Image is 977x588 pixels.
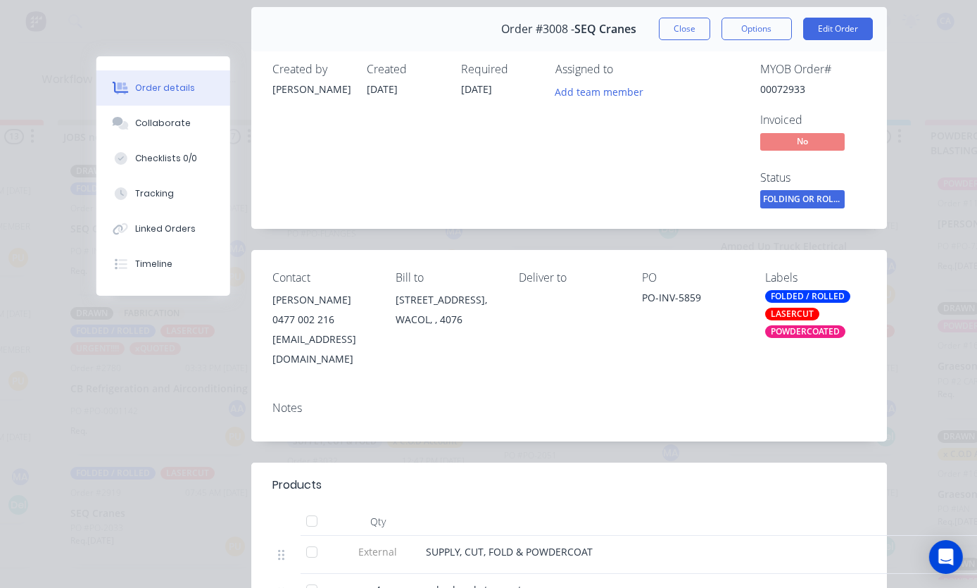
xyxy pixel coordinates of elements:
[461,82,492,96] span: [DATE]
[929,540,963,574] div: Open Intercom Messenger
[135,117,191,130] div: Collaborate
[272,330,373,369] div: [EMAIL_ADDRESS][DOMAIN_NAME]
[659,18,710,40] button: Close
[272,63,350,76] div: Created by
[96,70,230,106] button: Order details
[272,477,322,494] div: Products
[272,310,373,330] div: 0477 002 216
[367,63,444,76] div: Created
[765,308,819,320] div: LASERCUT
[272,82,350,96] div: [PERSON_NAME]
[803,18,873,40] button: Edit Order
[555,82,651,101] button: Add team member
[555,63,696,76] div: Assigned to
[721,18,792,40] button: Options
[547,82,650,101] button: Add team member
[760,171,866,184] div: Status
[367,82,398,96] span: [DATE]
[272,290,373,310] div: [PERSON_NAME]
[396,290,496,310] div: [STREET_ADDRESS],
[760,190,845,211] button: FOLDING OR ROLL...
[135,223,196,235] div: Linked Orders
[765,325,845,338] div: POWDERCOATED
[341,544,415,559] span: External
[760,190,845,208] span: FOLDING OR ROLL...
[396,310,496,330] div: WACOL, , 4076
[96,176,230,211] button: Tracking
[574,23,636,36] span: SEQ Cranes
[96,106,230,141] button: Collaborate
[642,271,743,284] div: PO
[461,63,538,76] div: Required
[642,290,743,310] div: PO-INV-5859
[272,271,373,284] div: Contact
[760,133,845,151] span: No
[426,545,593,558] span: SUPPLY, CUT, FOLD & POWDERCOAT
[765,290,850,303] div: FOLDED / ROLLED
[272,290,373,369] div: [PERSON_NAME]0477 002 216[EMAIL_ADDRESS][DOMAIN_NAME]
[96,246,230,282] button: Timeline
[272,401,866,415] div: Notes
[396,271,496,284] div: Bill to
[501,23,574,36] span: Order #3008 -
[765,271,866,284] div: Labels
[96,141,230,176] button: Checklists 0/0
[135,187,174,200] div: Tracking
[760,113,866,127] div: Invoiced
[96,211,230,246] button: Linked Orders
[760,63,866,76] div: MYOB Order #
[336,508,420,536] div: Qty
[396,290,496,335] div: [STREET_ADDRESS],WACOL, , 4076
[135,82,195,94] div: Order details
[519,271,619,284] div: Deliver to
[135,258,172,270] div: Timeline
[760,82,866,96] div: 00072933
[135,152,197,165] div: Checklists 0/0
